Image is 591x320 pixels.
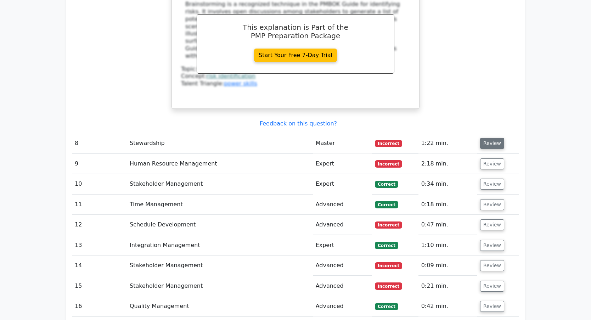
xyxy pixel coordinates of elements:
[480,260,504,271] button: Review
[127,133,313,153] td: Stewardship
[254,49,337,62] a: Start Your Free 7-Day Trial
[127,276,313,296] td: Stakeholder Management
[127,195,313,215] td: Time Management
[181,66,410,88] div: Talent Triangle:
[224,80,257,87] a: power skills
[480,138,504,149] button: Review
[181,66,410,73] div: Topic:
[480,281,504,292] button: Review
[313,276,372,296] td: Advanced
[375,201,398,208] span: Correct
[375,282,402,290] span: Incorrect
[72,174,127,194] td: 10
[375,242,398,249] span: Correct
[375,140,402,147] span: Incorrect
[418,235,477,256] td: 1:10 min.
[375,181,398,188] span: Correct
[418,256,477,276] td: 0:09 min.
[260,120,337,127] a: Feedback on this question?
[127,215,313,235] td: Schedule Development
[480,158,504,169] button: Review
[127,296,313,316] td: Quality Management
[313,154,372,174] td: Expert
[480,219,504,230] button: Review
[127,154,313,174] td: Human Resource Management
[313,174,372,194] td: Expert
[418,215,477,235] td: 0:47 min.
[375,160,402,167] span: Incorrect
[72,215,127,235] td: 12
[72,256,127,276] td: 14
[375,221,402,229] span: Incorrect
[313,215,372,235] td: Advanced
[480,179,504,190] button: Review
[418,174,477,194] td: 0:34 min.
[418,195,477,215] td: 0:18 min.
[313,235,372,256] td: Expert
[375,262,402,269] span: Incorrect
[418,154,477,174] td: 2:18 min.
[72,235,127,256] td: 13
[313,256,372,276] td: Advanced
[127,235,313,256] td: Integration Management
[375,303,398,310] span: Correct
[72,195,127,215] td: 11
[72,154,127,174] td: 9
[418,296,477,316] td: 0:42 min.
[480,199,504,210] button: Review
[418,133,477,153] td: 1:22 min.
[72,276,127,296] td: 15
[181,73,410,80] div: Concept:
[72,296,127,316] td: 16
[313,133,372,153] td: Master
[480,301,504,312] button: Review
[418,276,477,296] td: 0:21 min.
[313,195,372,215] td: Advanced
[480,240,504,251] button: Review
[72,133,127,153] td: 8
[185,1,406,60] div: Brainstorming is a recognized technique in the PMBOK Guide for identifying risks. It involves ope...
[207,73,255,79] a: risk identification
[127,174,313,194] td: Stakeholder Management
[313,296,372,316] td: Advanced
[127,256,313,276] td: Stakeholder Management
